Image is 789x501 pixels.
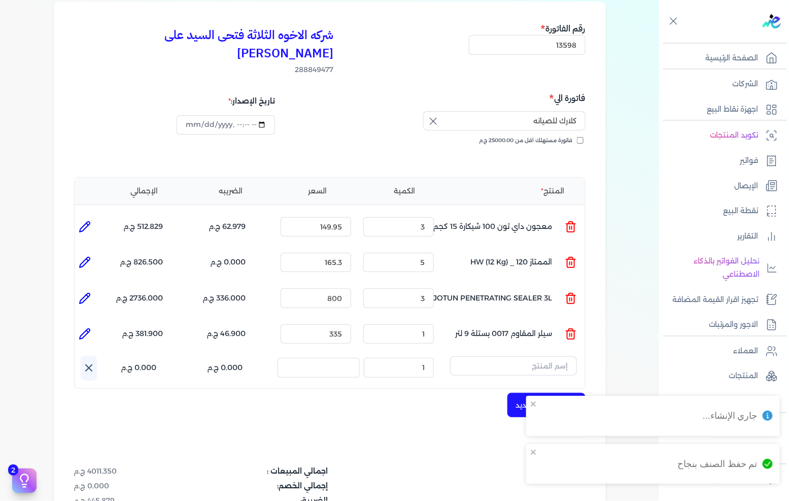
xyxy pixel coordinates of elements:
p: فواتير [740,154,759,168]
p: 2736.000 ج.م [116,292,163,305]
p: اجهزة نقاط البيع [707,103,759,116]
p: تكويد المنتجات [710,129,759,142]
p: الإيصال [735,180,759,193]
p: سيلر المقاوم 0017 بستلة 9 لتر [456,320,553,348]
a: الشركات [659,74,783,95]
button: 2 [12,469,37,493]
input: إسم الشركة [423,111,586,130]
p: 0.000 ج.م [121,361,157,375]
p: المنتجات [729,370,759,383]
p: 336.000 ج.م [203,292,246,305]
a: اجهزة نقاط البيع [659,99,783,120]
p: الشركات [733,78,759,91]
dt: إجمالي الخصم: [161,481,328,491]
p: 826.500 ج.م [120,256,163,269]
span: 2 [8,464,18,476]
li: الضريبه [190,186,272,196]
div: تاريخ الإصدار: [177,91,275,111]
a: فواتير [659,150,783,172]
a: كود الصنف [659,391,783,412]
button: إسم الشركة [423,111,586,135]
p: 512.829 ج.م [124,220,163,233]
h5: فاتورة الي [333,91,586,105]
li: الإجمالي [103,186,186,196]
li: المنتج [450,186,577,196]
a: التقارير [659,226,783,247]
a: تجهيز اقرار القيمة المضافة [659,289,783,311]
button: إسم المنتج [450,356,577,380]
p: الممتاز 120 _ HW (12 Kg) [471,249,553,276]
p: 62.979 ج.م [209,220,246,233]
p: الاجور والمرتبات [709,318,759,331]
button: close [530,448,537,456]
a: الصفحة الرئيسية [659,48,783,69]
button: + إضافة منتج جديد [507,393,586,417]
a: الاجور والمرتبات [659,314,783,336]
p: 0.000 ج.م [211,256,246,269]
p: JOTUN PENETRATING SEALER 3L [434,284,553,312]
button: close [530,400,537,408]
p: التقارير [738,230,759,243]
p: 46.900 ج.م [207,327,246,341]
span: 288849477 [74,64,334,75]
div: تم حفظ الصنف بنجاح [677,457,758,471]
p: الصفحة الرئيسية [705,52,759,65]
h5: رقم الفاتورة [469,22,586,35]
img: logo [763,14,781,28]
a: الإيصال [659,176,783,197]
p: نقطة البيع [724,205,759,218]
h3: شركه الاخوه الثلاثة فتحى السيد على [PERSON_NAME] [74,26,334,62]
a: العملاء [659,341,783,362]
dd: 4011.350 ج.م [74,466,155,477]
a: المنتجات [659,365,783,387]
p: 381.900 ج.م [122,327,163,341]
input: فاتورة مستهلك اقل من 25000.00 ج.م [577,137,584,144]
li: الكمية [363,186,446,196]
a: تحليل الفواتير بالذكاء الاصطناعي [659,251,783,285]
p: تحليل الفواتير بالذكاء الاصطناعي [664,255,760,281]
input: رقم الفاتورة [469,35,586,54]
dd: 0.000 ج.م [74,481,155,491]
input: إسم المنتج [450,356,577,376]
p: العملاء [734,345,759,358]
p: 0.000 ج.م [208,361,243,375]
dt: اجمالي المبيعات : [161,466,328,477]
p: تجهيز اقرار القيمة المضافة [672,293,759,307]
span: فاتورة مستهلك اقل من 25000.00 ج.م [479,137,573,145]
p: معجون داي تون 100 شيكارة 15 كجم [434,213,553,241]
a: نقطة البيع [659,201,783,222]
div: جاري الإنشاء... [703,409,758,422]
li: السعر [277,186,359,196]
a: تكويد المنتجات [659,125,783,146]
